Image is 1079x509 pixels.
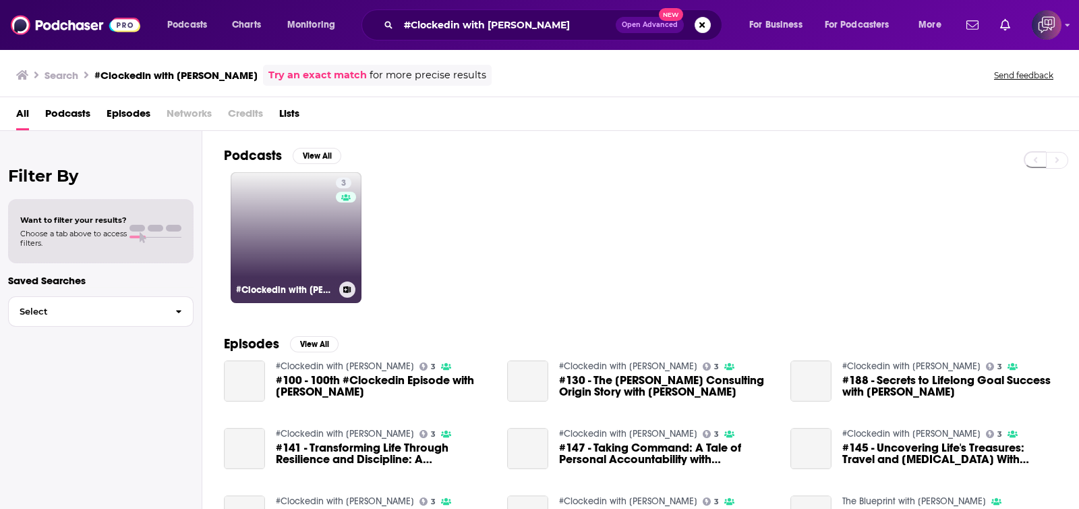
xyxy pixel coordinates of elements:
[703,363,720,371] a: 3
[559,375,774,398] a: #130 - The Edwards Consulting Origin Story with Jordan Edwards
[223,14,269,36] a: Charts
[94,69,258,82] h3: #Clockedin with [PERSON_NAME]
[290,336,339,352] button: View All
[20,215,127,225] span: Want to filter your results?
[703,498,720,506] a: 3
[842,428,981,439] a: #Clockedin with Jordan Edwards
[714,364,719,370] span: 3
[616,17,684,33] button: Open AdvancedNew
[276,375,491,398] a: #100 - 100th #Clockedin Episode with Jordan Edwards
[228,103,263,130] span: Credits
[990,70,1057,81] button: Send feedback
[224,147,341,164] a: PodcastsView All
[276,375,491,398] span: #100 - 100th #Clockedin Episode with [PERSON_NAME]
[9,307,165,316] span: Select
[559,375,774,398] span: #130 - The [PERSON_NAME] Consulting Origin Story with [PERSON_NAME]
[224,147,282,164] h2: Podcasts
[276,495,414,507] a: #Clockedin with Jordan Edwards
[419,363,436,371] a: 3
[842,442,1057,465] a: #145 - Uncovering Life's Treasures: Travel and Personal Growth With Jordan Edwards
[276,428,414,439] a: #Clockedin with Jordan Edwards
[997,431,1002,437] span: 3
[909,14,958,36] button: open menu
[167,103,212,130] span: Networks
[825,16,890,34] span: For Podcasters
[842,360,981,372] a: #Clockedin with Jordan Edwards
[816,14,909,36] button: open menu
[232,16,261,34] span: Charts
[961,14,984,36] a: Show notifications dropdown
[790,428,832,469] a: #145 - Uncovering Life's Treasures: Travel and Personal Growth With Jordan Edwards
[659,8,683,21] span: New
[231,172,361,303] a: 3#Clockedin with [PERSON_NAME]
[622,22,678,28] span: Open Advanced
[287,16,335,34] span: Monitoring
[16,103,29,130] a: All
[236,284,334,296] h3: #Clockedin with [PERSON_NAME]
[986,363,1003,371] a: 3
[374,9,735,41] div: Search podcasts, credits, & more...
[167,16,207,34] span: Podcasts
[158,14,225,36] button: open menu
[278,14,353,36] button: open menu
[842,495,986,507] a: The Blueprint with Eliot Marshall
[559,428,697,439] a: #Clockedin with Jordan Edwards
[997,364,1002,370] span: 3
[1032,10,1061,40] span: Logged in as corioliscompany
[740,14,819,36] button: open menu
[20,229,127,248] span: Choose a tab above to access filters.
[224,336,279,352] h2: Episodes
[293,148,341,164] button: View All
[507,360,548,402] a: #130 - The Edwards Consulting Origin Story with Jordan Edwards
[224,360,265,402] a: #100 - 100th #Clockedin Episode with Jordan Edwards
[8,296,194,327] button: Select
[224,428,265,469] a: #141 - Transforming Life Through Resilience and Discipline: A Conversation with Jordan Edwards
[842,375,1057,398] a: #188 - Secrets to Lifelong Goal Success with Jordan Edwards
[276,442,491,465] span: #141 - Transforming Life Through Resilience and Discipline: A Conversation with [PERSON_NAME]
[431,499,436,505] span: 3
[276,442,491,465] a: #141 - Transforming Life Through Resilience and Discipline: A Conversation with Jordan Edwards
[714,431,719,437] span: 3
[419,430,436,438] a: 3
[45,103,90,130] a: Podcasts
[8,274,194,287] p: Saved Searches
[790,360,832,402] a: #188 - Secrets to Lifelong Goal Success with Jordan Edwards
[703,430,720,438] a: 3
[749,16,803,34] span: For Business
[341,177,346,190] span: 3
[986,430,1003,438] a: 3
[431,431,436,437] span: 3
[45,69,78,82] h3: Search
[419,498,436,506] a: 3
[224,336,339,352] a: EpisodesView All
[399,14,616,36] input: Search podcasts, credits, & more...
[1032,10,1061,40] img: User Profile
[268,68,367,83] a: Try an exact match
[995,14,1016,36] a: Show notifications dropdown
[559,495,697,507] a: #Clockedin with Jordan Edwards
[842,375,1057,398] span: #188 - Secrets to Lifelong Goal Success with [PERSON_NAME]
[559,360,697,372] a: #Clockedin with Jordan Edwards
[918,16,941,34] span: More
[842,442,1057,465] span: #145 - Uncovering Life's Treasures: Travel and [MEDICAL_DATA] With [PERSON_NAME]
[370,68,486,83] span: for more precise results
[559,442,774,465] span: #147 - Taking Command: A Tale of Personal Accountability with [PERSON_NAME]
[336,178,351,188] a: 3
[276,360,414,372] a: #Clockedin with Jordan Edwards
[8,166,194,186] h2: Filter By
[107,103,150,130] a: Episodes
[431,364,436,370] span: 3
[507,428,548,469] a: #147 - Taking Command: A Tale of Personal Accountability with Jordan Edwards
[1032,10,1061,40] button: Show profile menu
[714,499,719,505] span: 3
[559,442,774,465] a: #147 - Taking Command: A Tale of Personal Accountability with Jordan Edwards
[11,12,140,38] img: Podchaser - Follow, Share and Rate Podcasts
[279,103,299,130] a: Lists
